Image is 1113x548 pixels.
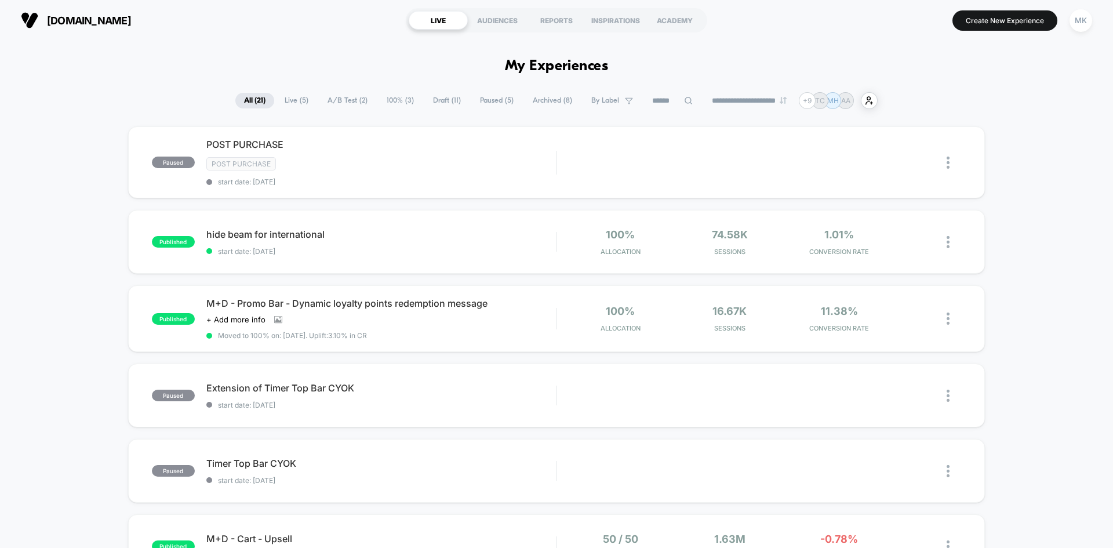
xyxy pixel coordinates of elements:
[591,96,619,105] span: By Label
[47,14,131,27] span: [DOMAIN_NAME]
[206,177,556,186] span: start date: [DATE]
[947,157,950,169] img: close
[1066,9,1096,32] button: MK
[17,11,134,30] button: [DOMAIN_NAME]
[505,58,609,75] h1: My Experiences
[468,11,527,30] div: AUDIENCES
[152,236,195,248] span: published
[601,324,641,332] span: Allocation
[218,331,367,340] span: Moved to 100% on: [DATE] . Uplift: 3.10% in CR
[378,93,423,108] span: 100% ( 3 )
[206,401,556,409] span: start date: [DATE]
[276,93,317,108] span: Live ( 5 )
[206,382,556,394] span: Extension of Timer Top Bar CYOK
[206,533,556,545] span: M+D - Cart - Upsell
[152,313,195,325] span: published
[821,305,858,317] span: 11.38%
[21,12,38,29] img: Visually logo
[714,533,745,545] span: 1.63M
[409,11,468,30] div: LIVE
[780,97,787,104] img: end
[712,305,747,317] span: 16.67k
[947,390,950,402] img: close
[603,533,638,545] span: 50 / 50
[1070,9,1092,32] div: MK
[678,324,782,332] span: Sessions
[827,96,839,105] p: MH
[206,228,556,240] span: hide beam for international
[206,476,556,485] span: start date: [DATE]
[787,324,891,332] span: CONVERSION RATE
[206,315,265,324] span: + Add more info
[152,157,195,168] span: paused
[824,228,854,241] span: 1.01%
[645,11,704,30] div: ACADEMY
[586,11,645,30] div: INSPIRATIONS
[606,228,635,241] span: 100%
[947,313,950,325] img: close
[601,248,641,256] span: Allocation
[524,93,581,108] span: Archived ( 8 )
[206,139,556,150] span: POST PURCHASE
[235,93,274,108] span: All ( 21 )
[820,533,858,545] span: -0.78%
[799,92,816,109] div: + 9
[424,93,470,108] span: Draft ( 11 )
[815,96,825,105] p: TC
[952,10,1057,31] button: Create New Experience
[471,93,522,108] span: Paused ( 5 )
[206,297,556,309] span: M+D - Promo Bar - Dynamic loyalty points redemption message
[527,11,586,30] div: REPORTS
[206,458,556,469] span: Timer Top Bar CYOK
[206,247,556,256] span: start date: [DATE]
[947,236,950,248] img: close
[319,93,376,108] span: A/B Test ( 2 )
[206,157,276,170] span: Post Purchase
[152,390,195,401] span: paused
[947,465,950,477] img: close
[152,465,195,477] span: paused
[841,96,850,105] p: AA
[606,305,635,317] span: 100%
[678,248,782,256] span: Sessions
[712,228,748,241] span: 74.58k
